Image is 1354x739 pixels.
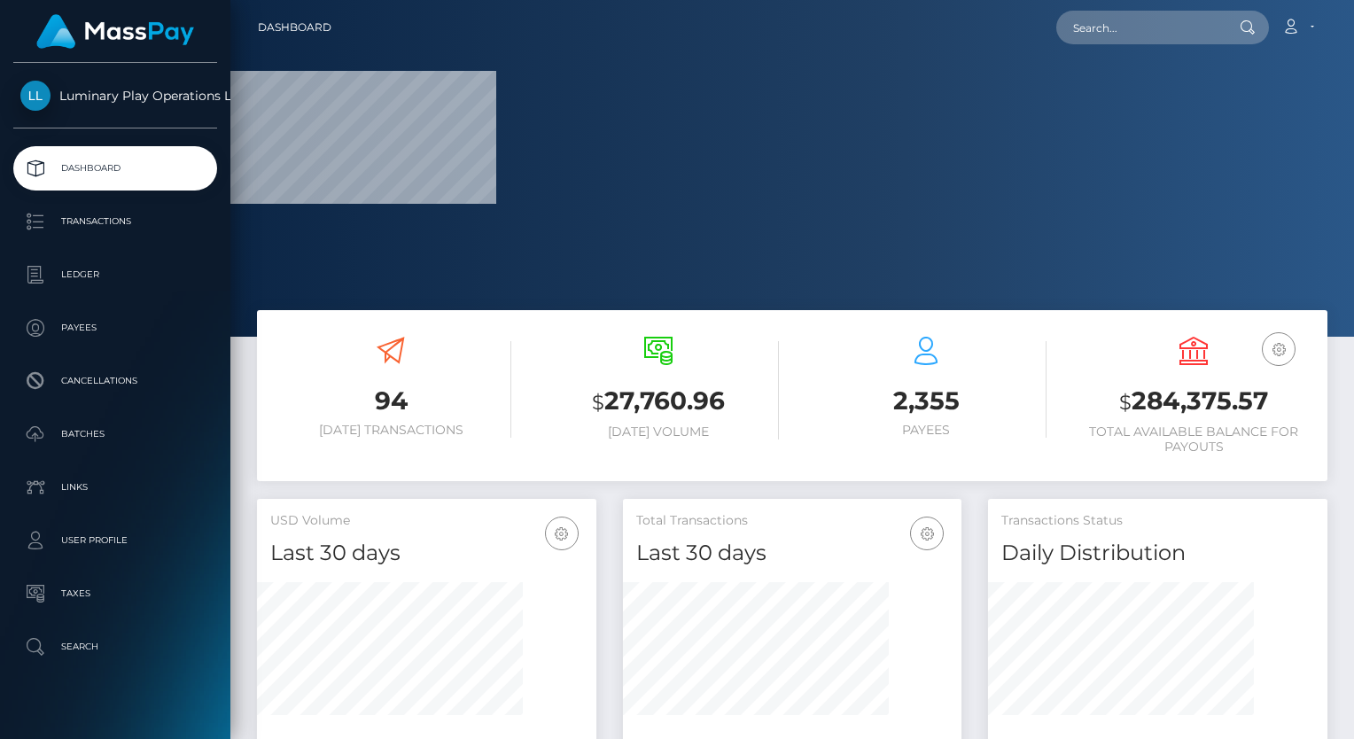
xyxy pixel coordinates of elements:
[270,512,583,530] h5: USD Volume
[270,384,511,418] h3: 94
[1119,390,1132,415] small: $
[1073,384,1314,420] h3: 284,375.57
[20,81,51,111] img: Luminary Play Operations Limited
[20,155,210,182] p: Dashboard
[20,474,210,501] p: Links
[20,368,210,394] p: Cancellations
[1001,512,1314,530] h5: Transactions Status
[538,424,779,440] h6: [DATE] Volume
[1001,538,1314,569] h4: Daily Distribution
[270,423,511,438] h6: [DATE] Transactions
[13,572,217,616] a: Taxes
[258,9,331,46] a: Dashboard
[13,253,217,297] a: Ledger
[20,580,210,607] p: Taxes
[20,634,210,660] p: Search
[13,199,217,244] a: Transactions
[13,412,217,456] a: Batches
[20,421,210,447] p: Batches
[13,518,217,563] a: User Profile
[13,359,217,403] a: Cancellations
[20,315,210,341] p: Payees
[13,88,217,104] span: Luminary Play Operations Limited
[1073,424,1314,455] h6: Total Available Balance for Payouts
[20,208,210,235] p: Transactions
[13,146,217,191] a: Dashboard
[36,14,194,49] img: MassPay Logo
[13,625,217,669] a: Search
[592,390,604,415] small: $
[13,306,217,350] a: Payees
[1056,11,1223,44] input: Search...
[270,538,583,569] h4: Last 30 days
[805,384,1047,418] h3: 2,355
[538,384,779,420] h3: 27,760.96
[20,261,210,288] p: Ledger
[636,538,949,569] h4: Last 30 days
[636,512,949,530] h5: Total Transactions
[20,527,210,554] p: User Profile
[13,465,217,510] a: Links
[805,423,1047,438] h6: Payees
